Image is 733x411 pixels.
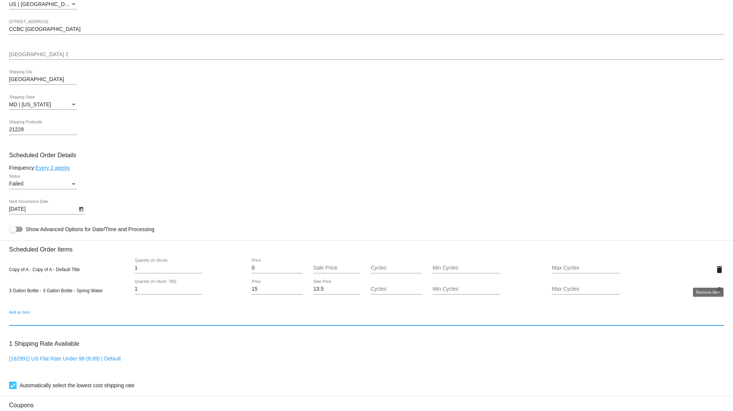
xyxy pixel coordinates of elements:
span: Failed [9,181,23,187]
mat-select: Shipping Country [9,2,77,8]
span: US | [GEOGRAPHIC_DATA] [9,1,76,7]
input: Next Occurrence Date [9,206,77,212]
input: Max Cycles [552,286,620,292]
span: Show Advanced Options for Date/Time and Processing [26,225,154,233]
input: Min Cycles [433,265,500,271]
input: Max Cycles [552,265,620,271]
mat-icon: delete [715,286,724,295]
input: Price [252,286,303,292]
input: Shipping Postcode [9,127,77,133]
a: Every 2 weeks [35,165,70,171]
input: Sale Price [313,265,360,271]
button: Open calendar [77,205,85,213]
mat-icon: delete [715,265,724,274]
input: Quantity (In Stock) [135,265,203,271]
span: 3 Gallon Bottle - 3 Gallon Bottle - Spring Water [9,288,103,293]
h3: Scheduled Order Items [9,240,724,253]
span: Copy of A - Copy of A - Default Title [9,267,80,272]
mat-select: Status [9,181,77,187]
input: Cycles [371,265,422,271]
span: Automatically select the lowest cost shipping rate [20,381,134,390]
div: Frequency: [9,165,724,171]
mat-select: Shipping State [9,102,77,108]
h3: Coupons [9,396,724,409]
span: MD | [US_STATE] [9,101,51,107]
input: Cycles [371,286,422,292]
h3: 1 Shipping Rate Available [9,336,79,352]
input: Add an item [9,317,724,323]
input: Sale Price [313,286,360,292]
input: Shipping Street 2 [9,52,724,58]
input: Shipping Street 1 [9,26,724,32]
input: Price [252,265,303,271]
input: Quantity (In Stock: 780) [135,286,203,292]
input: Shipping City [9,77,77,83]
a: [182991] US Flat Rate Under 99 (9.99) | Default [9,356,121,362]
input: Min Cycles [433,286,500,292]
h3: Scheduled Order Details [9,152,724,159]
